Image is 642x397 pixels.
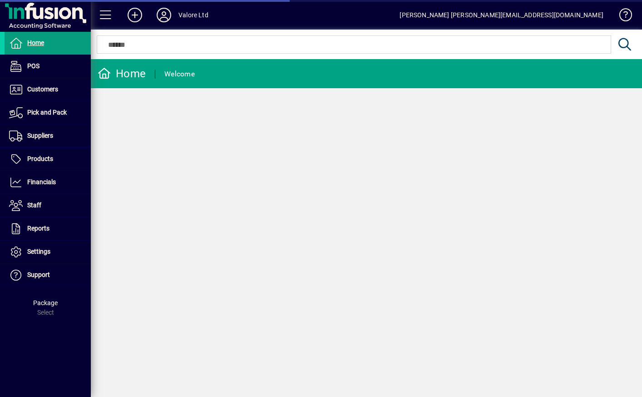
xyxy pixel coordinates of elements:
span: POS [27,62,40,70]
a: POS [5,55,91,78]
a: Reports [5,217,91,240]
span: Support [27,271,50,278]
a: Settings [5,241,91,263]
div: Welcome [164,67,195,81]
a: Financials [5,171,91,194]
a: Customers [5,78,91,101]
span: Home [27,39,44,46]
button: Add [120,7,149,23]
a: Knowledge Base [612,2,631,31]
a: Support [5,264,91,286]
span: Customers [27,85,58,93]
a: Staff [5,194,91,217]
span: Suppliers [27,132,53,139]
span: Products [27,155,53,162]
span: Financials [27,178,56,186]
a: Pick and Pack [5,101,91,124]
span: Package [33,299,58,307]
div: Valore Ltd [178,8,208,22]
span: Reports [27,225,49,232]
a: Suppliers [5,125,91,147]
span: Settings [27,248,50,255]
div: Home [98,66,146,81]
button: Profile [149,7,178,23]
a: Products [5,148,91,171]
span: Pick and Pack [27,109,67,116]
div: [PERSON_NAME] [PERSON_NAME][EMAIL_ADDRESS][DOMAIN_NAME] [400,8,603,22]
span: Staff [27,201,41,209]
